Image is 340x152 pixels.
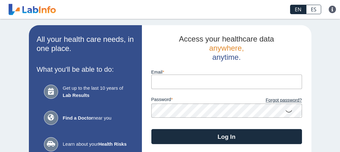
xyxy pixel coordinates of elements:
span: Get up to the last 10 years of [63,85,127,99]
b: Health Risks [98,141,127,147]
span: near you [63,115,127,122]
b: Find a Doctor [63,115,93,121]
span: Learn about your [63,141,127,148]
label: password [151,97,227,104]
h3: What you'll be able to do: [37,65,134,73]
a: EN [290,5,306,14]
label: Email [151,70,302,75]
h2: All your health care needs, in one place. [37,35,134,53]
a: ES [306,5,321,14]
span: anywhere, [209,44,244,52]
b: Lab Results [63,93,89,98]
a: Forgot password? [227,97,302,104]
span: anytime. [212,53,241,61]
span: Access your healthcare data [179,35,274,43]
button: Log In [151,129,302,144]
